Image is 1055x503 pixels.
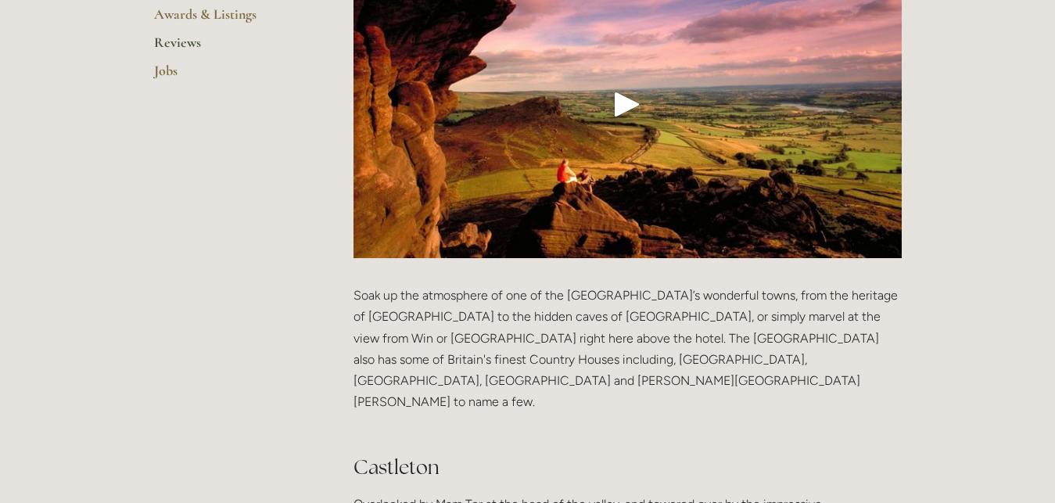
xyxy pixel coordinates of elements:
[154,5,303,34] a: Awards & Listings
[353,285,902,433] p: Soak up the atmosphere of one of the [GEOGRAPHIC_DATA]’s wonderful towns, from the heritage of [G...
[353,454,902,481] h2: Castleton
[154,34,303,62] a: Reviews
[608,85,646,123] div: Play
[154,62,303,90] a: Jobs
